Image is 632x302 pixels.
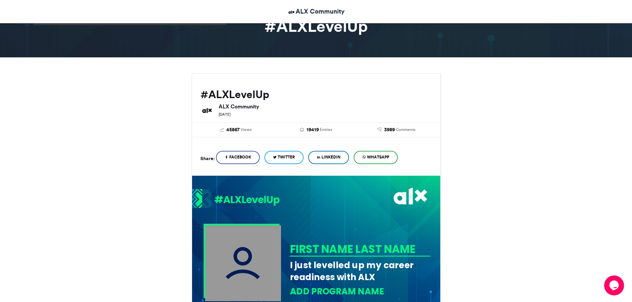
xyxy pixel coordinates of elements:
span: Comments [396,127,415,133]
h6: ALX Community [219,104,432,109]
div: I just levelled up my career readiness with ALX [290,259,430,283]
span: 45867 [226,126,240,134]
a: 19419 Entries [281,126,351,134]
span: Entries [320,127,332,133]
small: [DATE] [219,112,231,117]
img: ALX Community [200,104,214,117]
h5: Share: [200,154,215,163]
img: ALX Community [287,8,296,16]
img: 1721821317.056-e66095c2f9b7be57613cf5c749b4708f54720bc2.png [192,189,280,210]
span: LinkedIn [321,154,340,160]
a: WhatsApp [354,151,398,164]
div: FIRST NAME LAST NAME [290,241,428,257]
h1: #ALXLevelUp [132,18,500,34]
a: ALX Community [287,7,345,16]
span: 3989 [384,126,395,134]
a: 3989 Comments [361,126,432,134]
h2: #ALXLevelUp [200,89,432,100]
a: Facebook [216,151,260,164]
div: ADD PROGRAM NAME [290,285,430,298]
img: user_filled.png [205,225,281,301]
a: Twitter [264,151,304,164]
span: WhatsApp [367,154,389,160]
span: Facebook [229,154,251,160]
span: 19419 [307,126,319,134]
iframe: chat widget [604,275,625,295]
span: Views [241,127,251,133]
a: LinkedIn [308,151,349,164]
span: Twitter [278,154,295,160]
a: 45867 Views [200,126,271,134]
